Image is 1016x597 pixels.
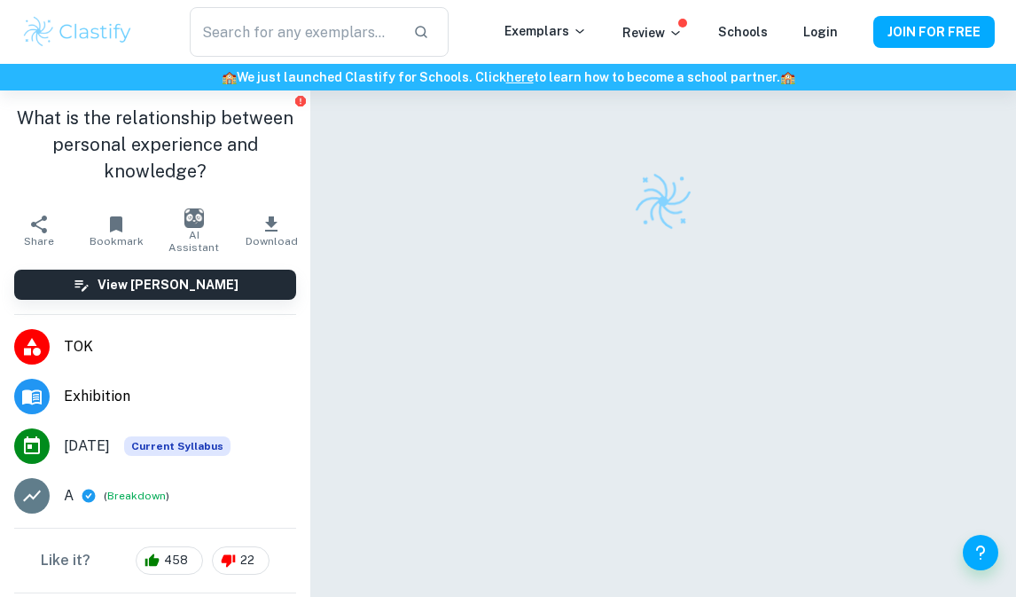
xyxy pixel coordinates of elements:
a: here [506,70,534,84]
span: 458 [154,552,198,570]
p: A [64,485,74,507]
button: Report issue [293,94,307,107]
span: ( ) [104,488,169,505]
span: Download [246,235,298,247]
span: Bookmark [90,235,144,247]
h6: We just launched Clastify for Schools. Click to learn how to become a school partner. [4,67,1012,87]
span: 🏫 [222,70,237,84]
span: TOK [64,336,296,357]
h1: What is the relationship between personal experience and knowledge? [14,105,296,185]
span: Share [24,235,54,247]
span: 🏫 [780,70,795,84]
span: Exhibition [64,386,296,407]
h6: Like it? [41,550,90,571]
span: [DATE] [64,436,110,457]
span: AI Assistant [166,229,223,254]
button: Download [233,206,311,255]
button: Breakdown [107,488,166,504]
p: Exemplars [504,21,587,41]
div: 22 [212,546,270,575]
img: Clastify logo [21,14,134,50]
img: AI Assistant [184,208,204,228]
div: This exemplar is based on the current syllabus. Feel free to refer to it for inspiration/ideas wh... [124,436,231,456]
img: Clastify logo [631,169,695,233]
h6: View [PERSON_NAME] [98,275,238,295]
button: JOIN FOR FREE [873,16,995,48]
span: 22 [231,552,264,570]
div: 458 [136,546,203,575]
button: AI Assistant [155,206,233,255]
p: Review [622,23,683,43]
input: Search for any exemplars... [190,7,400,57]
span: Current Syllabus [124,436,231,456]
button: Bookmark [78,206,156,255]
a: Schools [718,25,768,39]
button: Help and Feedback [963,535,998,570]
button: View [PERSON_NAME] [14,270,296,300]
a: Login [803,25,838,39]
